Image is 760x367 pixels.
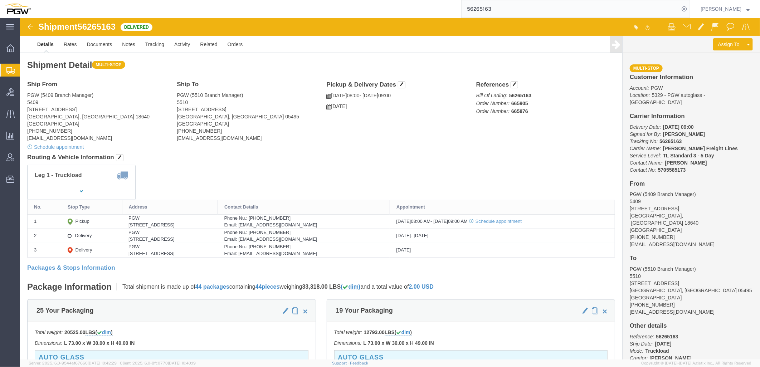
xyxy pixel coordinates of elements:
[120,361,196,365] span: Client: 2025.16.0-8fc0770
[701,5,741,13] span: Amber Hickey
[5,4,31,14] img: logo
[168,361,196,365] span: [DATE] 10:40:19
[20,18,760,359] iframe: FS Legacy Container
[88,361,117,365] span: [DATE] 10:42:29
[350,361,368,365] a: Feedback
[29,361,117,365] span: Server: 2025.16.0-9544af67660
[641,360,751,366] span: Copyright © [DATE]-[DATE] Agistix Inc., All Rights Reserved
[462,0,679,18] input: Search for shipment number, reference number
[332,361,350,365] a: Support
[700,5,750,13] button: [PERSON_NAME]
